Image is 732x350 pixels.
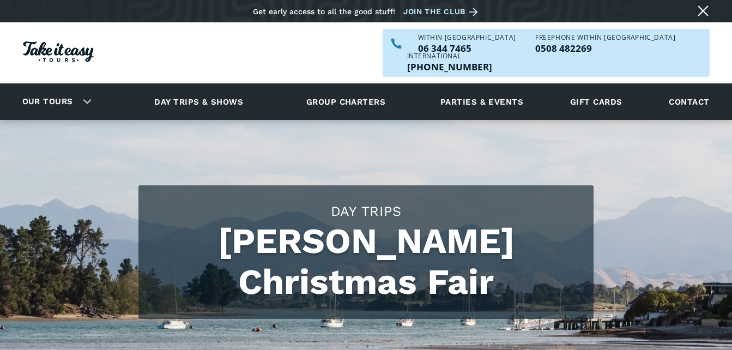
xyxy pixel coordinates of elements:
[14,89,81,114] a: Our tours
[407,62,492,71] p: [PHONE_NUMBER]
[535,44,675,53] a: Call us freephone within NZ on 0508482269
[694,2,712,20] a: Close message
[149,202,583,221] h2: Day trips
[403,5,482,19] a: Join the club
[9,87,100,117] div: Our tours
[418,34,516,41] div: WITHIN [GEOGRAPHIC_DATA]
[293,87,399,117] a: Group charters
[535,34,675,41] div: Freephone WITHIN [GEOGRAPHIC_DATA]
[141,87,257,117] a: Day trips & shows
[149,221,583,303] h1: [PERSON_NAME] Christmas Fair
[253,7,395,16] div: Get early access to all the good stuff!
[535,44,675,53] p: 0508 482269
[23,36,94,70] a: Homepage
[407,53,492,59] div: International
[435,87,529,117] a: Parties & events
[418,44,516,53] a: Call us within NZ on 063447465
[663,87,715,117] a: Contact
[23,41,94,62] img: Take it easy Tours logo
[418,44,516,53] p: 06 344 7465
[565,87,628,117] a: Gift cards
[407,62,492,71] a: Call us outside of NZ on +6463447465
